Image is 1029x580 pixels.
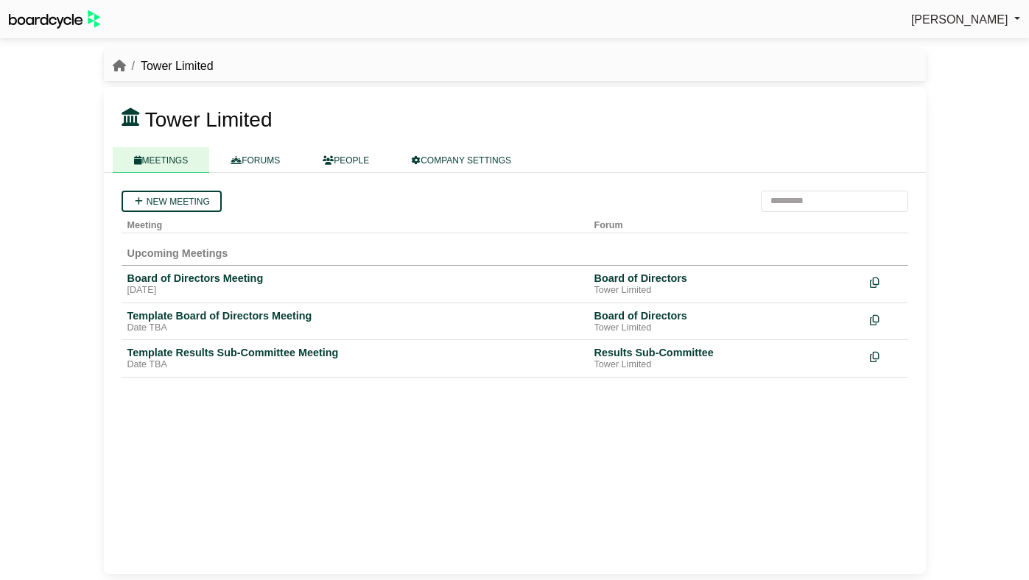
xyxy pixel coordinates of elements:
a: Results Sub-Committee Tower Limited [594,346,858,371]
a: PEOPLE [301,147,390,173]
span: [PERSON_NAME] [911,13,1008,26]
div: Make a copy [870,272,902,291]
span: Tower Limited [145,108,273,131]
div: Date TBA [127,322,583,334]
a: New meeting [122,191,222,212]
a: Board of Directors Tower Limited [594,272,858,297]
span: Upcoming Meetings [127,247,228,259]
img: BoardcycleBlackGreen-aaafeed430059cb809a45853b8cf6d952af9d84e6e89e1f1685b34bfd5cb7d64.svg [9,10,100,29]
li: Tower Limited [126,57,214,76]
th: Forum [589,212,864,233]
div: Tower Limited [594,359,858,371]
div: Board of Directors Meeting [127,272,583,285]
div: Tower Limited [594,322,858,334]
a: MEETINGS [113,147,210,173]
a: FORUMS [209,147,301,173]
div: Date TBA [127,359,583,371]
a: Board of Directors Tower Limited [594,309,858,334]
th: Meeting [122,212,589,233]
div: Results Sub-Committee [594,346,858,359]
a: Template Board of Directors Meeting Date TBA [127,309,583,334]
div: [DATE] [127,285,583,297]
div: Make a copy [870,309,902,329]
div: Template Board of Directors Meeting [127,309,583,322]
a: Template Results Sub-Committee Meeting Date TBA [127,346,583,371]
div: Template Results Sub-Committee Meeting [127,346,583,359]
nav: breadcrumb [113,57,214,76]
a: [PERSON_NAME] [911,10,1020,29]
div: Board of Directors [594,272,858,285]
div: Tower Limited [594,285,858,297]
a: COMPANY SETTINGS [390,147,533,173]
div: Board of Directors [594,309,858,322]
div: Make a copy [870,346,902,366]
a: Board of Directors Meeting [DATE] [127,272,583,297]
